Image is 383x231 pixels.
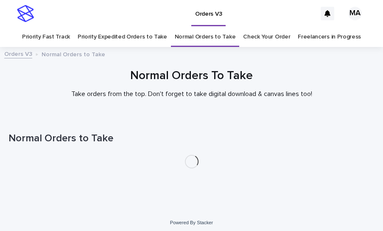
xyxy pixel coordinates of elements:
a: Orders V3 [4,49,32,58]
h1: Normal Orders To Take [8,69,375,83]
img: stacker-logo-s-only.png [17,5,34,22]
a: Check Your Order [243,27,290,47]
a: Freelancers in Progress [298,27,361,47]
p: Normal Orders to Take [42,49,105,58]
a: Normal Orders to Take [175,27,236,47]
a: Priority Expedited Orders to Take [78,27,167,47]
p: Take orders from the top. Don't forget to take digital download & canvas lines too! [22,90,361,98]
div: MA [348,7,362,20]
a: Powered By Stacker [170,220,213,225]
a: Priority Fast Track [22,27,70,47]
h1: Normal Orders to Take [8,132,375,145]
